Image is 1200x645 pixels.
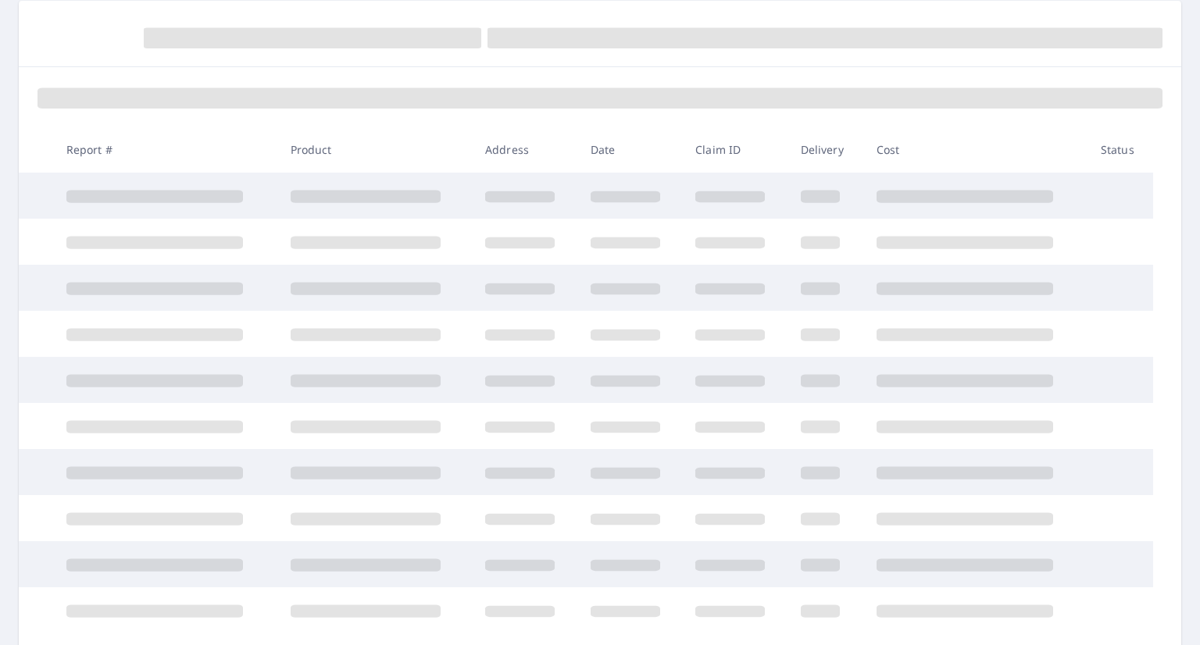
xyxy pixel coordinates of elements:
[788,127,864,173] th: Delivery
[473,127,578,173] th: Address
[54,127,278,173] th: Report #
[864,127,1088,173] th: Cost
[578,127,684,173] th: Date
[1088,127,1153,173] th: Status
[683,127,788,173] th: Claim ID
[278,127,473,173] th: Product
